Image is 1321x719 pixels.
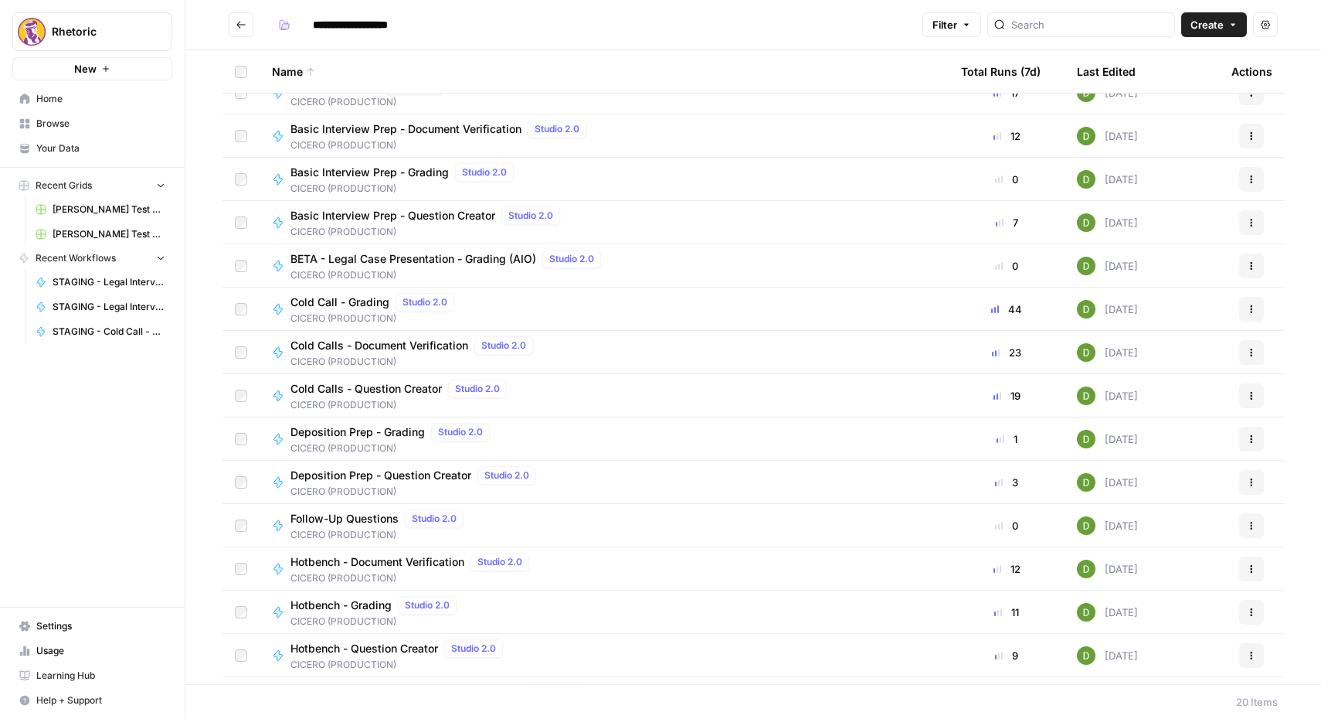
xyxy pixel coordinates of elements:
[438,425,483,439] span: Studio 2.0
[36,141,165,155] span: Your Data
[1077,516,1138,535] div: [DATE]
[290,138,593,152] span: CICERO (PRODUCTION)
[290,511,399,526] span: Follow-Up Questions
[272,293,936,325] a: Cold Call - GradingStudio 2.0CICERO (PRODUCTION)
[29,295,172,319] a: STAGING - Legal Interview Prep - Question Creator
[1077,257,1138,275] div: [DATE]
[290,251,536,267] span: BETA - Legal Case Presentation - Grading (AIO)
[961,561,1052,577] div: 12
[18,18,46,46] img: Rhetoric Logo
[1181,12,1247,37] button: Create
[290,95,450,109] span: CICERO (PRODUCTION)
[1077,343,1095,362] img: 9imwbg9onax47rbj8p24uegffqjq
[36,92,165,106] span: Home
[290,295,389,310] span: Cold Call - Grading
[1077,387,1138,405] div: [DATE]
[451,642,496,656] span: Studio 2.0
[1077,516,1095,535] img: 9imwbg9onax47rbj8p24uegffqjq
[12,639,172,663] a: Usage
[53,300,165,314] span: STAGING - Legal Interview Prep - Question Creator
[290,598,392,613] span: Hotbench - Grading
[1077,300,1138,319] div: [DATE]
[961,215,1052,230] div: 7
[272,206,936,239] a: Basic Interview Prep - Question CreatorStudio 2.0CICERO (PRODUCTION)
[922,12,981,37] button: Filter
[1077,646,1095,665] img: 9imwbg9onax47rbj8p24uegffqjq
[290,225,566,239] span: CICERO (PRODUCTION)
[961,50,1041,93] div: Total Runs (7d)
[961,605,1052,620] div: 11
[549,252,594,266] span: Studio 2.0
[272,423,936,455] a: Deposition Prep - GradingStudio 2.0CICERO (PRODUCTION)
[272,509,936,542] a: Follow-Up QuestionsStudio 2.0CICERO (PRODUCTION)
[12,614,172,639] a: Settings
[961,172,1052,187] div: 0
[290,441,496,455] span: CICERO (PRODUCTION)
[272,380,936,412] a: Cold Calls - Question CreatorStudio 2.0CICERO (PRODUCTION)
[290,208,495,223] span: Basic Interview Prep - Question Creator
[290,554,464,570] span: Hotbench - Document Verification
[1077,473,1095,492] img: 9imwbg9onax47rbj8p24uegffqjq
[412,512,457,526] span: Studio 2.0
[290,641,438,656] span: Hotbench - Question Creator
[1236,694,1278,710] div: 20 Items
[961,518,1052,533] div: 0
[290,338,468,353] span: Cold Calls - Document Verification
[1077,646,1138,665] div: [DATE]
[290,468,471,483] span: Deposition Prep - Question Creator
[290,121,521,137] span: Basic Interview Prep - Document Verification
[1077,430,1138,448] div: [DATE]
[290,684,521,700] span: Legal Interview Prep - Document Verification
[12,87,172,111] a: Home
[53,227,165,241] span: [PERSON_NAME] Test Workflow - SERP Overview Grid
[12,247,172,270] button: Recent Workflows
[1077,343,1138,362] div: [DATE]
[36,669,165,683] span: Learning Hub
[1077,560,1095,578] img: 9imwbg9onax47rbj8p24uegffqjq
[12,136,172,161] a: Your Data
[1077,127,1138,145] div: [DATE]
[272,50,936,93] div: Name
[462,165,507,179] span: Studio 2.0
[535,122,579,136] span: Studio 2.0
[961,475,1052,490] div: 3
[477,555,522,569] span: Studio 2.0
[290,268,607,282] span: CICERO (PRODUCTION)
[290,398,513,412] span: CICERO (PRODUCTION)
[1077,213,1095,232] img: 9imwbg9onax47rbj8p24uegffqjq
[1077,127,1095,145] img: 9imwbg9onax47rbj8p24uegffqjq
[290,312,460,325] span: CICERO (PRODUCTION)
[484,469,529,482] span: Studio 2.0
[12,663,172,688] a: Learning Hub
[36,251,116,265] span: Recent Workflows
[932,17,957,32] span: Filter
[272,553,936,585] a: Hotbench - Document VerificationStudio 2.0CICERO (PRODUCTION)
[272,596,936,629] a: Hotbench - GradingStudio 2.0CICERO (PRODUCTION)
[290,485,542,499] span: CICERO (PRODUCTION)
[290,658,509,672] span: CICERO (PRODUCTION)
[290,182,520,196] span: CICERO (PRODUCTION)
[1077,473,1138,492] div: [DATE]
[272,683,936,715] a: Legal Interview Prep - Document VerificationStudio 2.0CICERO (PRODUCTION)
[52,24,145,39] span: Rhetoric
[272,163,936,196] a: Basic Interview Prep - GradingStudio 2.0CICERO (PRODUCTION)
[1077,387,1095,405] img: 9imwbg9onax47rbj8p24uegffqjq
[272,336,936,369] a: Cold Calls - Document VerificationStudio 2.0CICERO (PRODUCTION)
[961,128,1052,144] div: 12
[1077,430,1095,448] img: 9imwbg9onax47rbj8p24uegffqjq
[1077,300,1095,319] img: 9imwbg9onax47rbj8p24uegffqjq
[290,528,470,542] span: CICERO (PRODUCTION)
[508,209,553,223] span: Studio 2.0
[53,275,165,289] span: STAGING - Legal Interview Prep - Grading
[36,117,165,131] span: Browse
[12,57,172,80] button: New
[53,203,165,216] span: [PERSON_NAME] Test Workflow - Copilot Example Grid
[272,466,936,499] a: Deposition Prep - Question CreatorStudio 2.0CICERO (PRODUCTION)
[961,345,1052,360] div: 23
[1077,560,1138,578] div: [DATE]
[481,339,526,353] span: Studio 2.0
[29,197,172,222] a: [PERSON_NAME] Test Workflow - Copilot Example Grid
[272,250,936,282] a: BETA - Legal Case Presentation - Grading (AIO)Studio 2.0CICERO (PRODUCTION)
[961,431,1052,447] div: 1
[36,644,165,658] span: Usage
